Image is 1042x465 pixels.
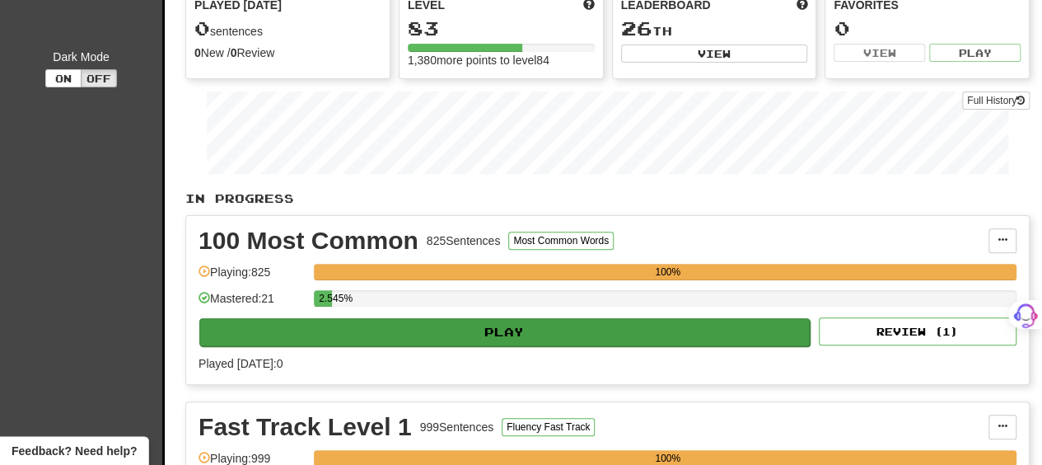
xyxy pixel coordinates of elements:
span: 26 [621,16,652,40]
div: 83 [408,18,595,39]
div: 100 Most Common [199,228,418,253]
div: sentences [194,18,381,40]
div: 825 Sentences [427,233,501,249]
button: Most Common Words [508,232,614,250]
div: 1,380 more points to level 84 [408,52,595,68]
strong: 0 [231,46,237,59]
div: Playing: 825 [199,264,306,291]
button: Play [199,318,810,346]
button: Off [81,69,117,87]
span: Played [DATE]: 0 [199,357,283,370]
p: In Progress [185,190,1030,207]
button: Play [929,44,1021,62]
div: 2.545% [319,290,331,307]
div: 999 Sentences [420,419,494,435]
div: Fast Track Level 1 [199,415,412,439]
button: On [45,69,82,87]
button: Fluency Fast Track [502,418,595,436]
div: Mastered: 21 [199,290,306,317]
button: View [834,44,925,62]
strong: 0 [194,46,201,59]
div: 100% [319,264,1016,280]
button: View [621,45,808,63]
div: th [621,18,808,40]
button: Review (1) [819,317,1016,345]
a: Full History [962,92,1030,110]
div: Dark Mode [12,49,150,65]
span: Open feedback widget [12,443,137,459]
div: New / Review [194,45,381,61]
div: 0 [834,18,1021,39]
span: 0 [194,16,210,40]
